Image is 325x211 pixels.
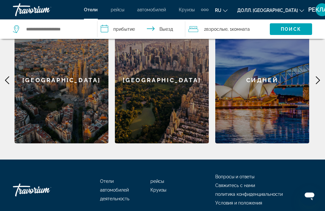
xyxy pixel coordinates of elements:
[215,183,255,188] a: Свяжитесь с нами
[215,8,221,13] ya-tr-span: RU
[100,196,129,201] a: деятельность
[299,185,320,206] iframe: Кнопка запуска окна обмена сообщениями
[215,6,228,15] button: Изменить язык
[281,27,301,32] ya-tr-span: Поиск
[215,17,309,143] a: Сидней
[115,17,209,143] a: [GEOGRAPHIC_DATA]
[237,6,304,15] button: Изменить валюту
[215,174,254,179] a: Вопросы и ответы
[84,7,98,12] a: Отели
[215,200,262,205] a: Условия и положения
[215,192,283,197] a: политика конфиденциальности
[100,179,114,184] a: Отели
[97,19,185,39] button: Даты заезда и выезда
[13,1,77,18] a: Травориум
[150,179,164,184] a: рейсы
[137,7,166,12] a: автомобилей
[100,187,129,193] a: автомобилей
[150,187,166,193] a: Круизы
[123,77,201,83] ya-tr-span: [GEOGRAPHIC_DATA]
[13,180,77,200] a: Травориум
[270,23,312,35] button: Поиск
[15,17,108,143] a: [GEOGRAPHIC_DATA]
[201,5,208,15] button: Дополнительные элементы навигации
[22,77,101,83] ya-tr-span: [GEOGRAPHIC_DATA]
[204,27,206,32] ya-tr-span: 2
[185,19,270,39] button: Путешественники: 2 взрослых, 0 детей
[232,27,250,32] ya-tr-span: Комната
[228,27,232,32] ya-tr-span: , 1
[206,27,228,32] ya-tr-span: Взрослые
[111,7,124,12] a: рейсы
[179,7,195,12] a: Круизы
[246,77,279,83] ya-tr-span: Сидней
[237,8,298,13] ya-tr-span: Долл. [GEOGRAPHIC_DATA]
